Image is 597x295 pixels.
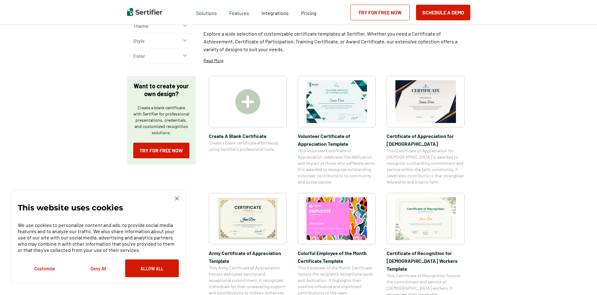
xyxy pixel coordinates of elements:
[416,5,470,20] button: Schedule a Demo
[395,80,456,123] img: Certificate of Appreciation for Church​
[306,80,367,123] img: Volunteer Certificate of Appreciation Template
[218,197,278,240] img: Army Certificate of Appreciation​ Template
[235,89,260,114] img: Create A Blank Certificate
[18,259,71,277] button: Customize
[127,8,162,16] img: Sertifier | Digital Credentialing Platform
[298,148,376,185] span: This Volunteer Certificate of Appreciation celebrates the dedication and impact of those who self...
[301,8,316,16] a: Pricing
[133,105,189,136] p: Create a blank certificate with Sertifier for professional presentations, credentials, and custom...
[395,197,456,240] img: Certificate of Recognition for Church Workers Template
[175,197,179,200] img: Cookie Popup Close
[125,259,179,277] button: Allow All
[133,82,189,98] p: Want to create your own design?
[18,222,179,253] p: We use cookies to personalize content and ads, to provide social media features and to analyze ou...
[262,8,289,16] a: Integrations
[566,265,597,295] iframe: Chat Widget
[209,132,287,140] span: Create A Blank Certificate
[71,259,125,277] button: Deny All
[298,132,376,148] span: Volunteer Certificate of Appreciation Template
[387,132,465,148] span: Certificate of Appreciation for [DEMOGRAPHIC_DATA]​
[18,204,123,211] p: This website uses cookies
[301,10,316,16] span: Pricing
[209,249,287,265] span: Army Certificate of Appreciation​ Template
[306,197,367,240] img: Colorful Employee of the Month Certificate Template
[203,30,470,53] p: Explore a wide selection of customizable certificate templates at Sertifier. Whether you need a C...
[196,8,217,16] span: Solutions
[298,249,376,265] span: Colorful Employee of the Month Certificate Template
[127,48,196,63] button: Color
[127,33,196,48] button: Style
[133,143,189,158] a: Try for Free Now
[203,57,223,64] p: Read More
[298,76,376,185] a: Volunteer Certificate of Appreciation TemplateVolunteer Certificate of Appreciation TemplateThis ...
[127,18,196,33] button: Theme
[350,5,410,20] a: Try for Free Now
[209,140,287,152] span: Create a blank certificate effortlessly using Sertifier’s professional tools.
[387,249,465,273] span: Certificate of Recognition for [DEMOGRAPHIC_DATA] Workers Template
[387,76,465,185] a: Certificate of Appreciation for Church​Certificate of Appreciation for [DEMOGRAPHIC_DATA]​This Ce...
[387,148,465,185] span: This Certificate of Appreciation for [DEMOGRAPHIC_DATA] is awarded to recognize outstanding commi...
[262,10,289,16] span: Integrations
[229,8,249,16] span: Features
